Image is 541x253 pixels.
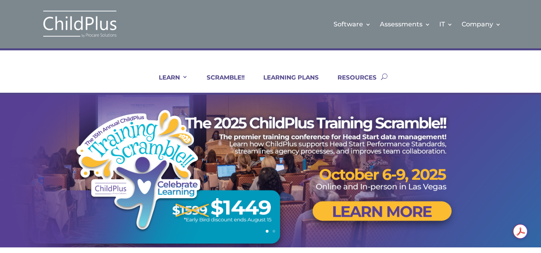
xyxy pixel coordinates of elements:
[328,74,377,93] a: RESOURCES
[439,8,453,40] a: IT
[462,8,501,40] a: Company
[334,8,371,40] a: Software
[197,74,245,93] a: SCRAMBLE!!
[149,74,188,93] a: LEARN
[266,230,269,233] a: 1
[253,74,319,93] a: LEARNING PLANS
[272,230,275,233] a: 2
[380,8,430,40] a: Assessments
